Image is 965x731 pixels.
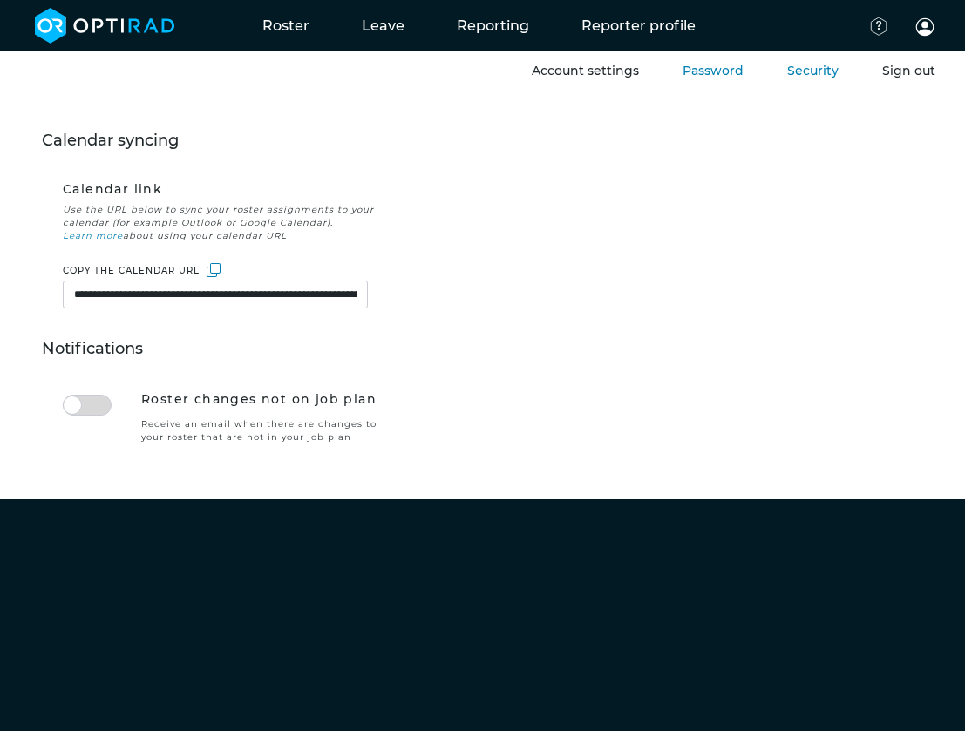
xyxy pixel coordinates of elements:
a: Account settings [532,63,639,78]
label: Roster changes not on job plan [63,390,382,457]
img: copy-icon-5628e3491ac983cd8d8f933d775d07f6e2722e18d22b7dc9b780cdec3c7cea21.svg [207,263,221,277]
a: Learn more [63,230,123,241]
h1: Calendar syncing [42,132,382,151]
a: Password [683,63,744,78]
input: ical URL [63,281,368,308]
p: Use the URL below to sync your roster assignments to your calendar (for example Outlook or Google... [63,203,382,242]
span: COPY THE CALENDAR URL [63,264,200,277]
h2: Calendar link [63,182,382,197]
button: Sign out [882,62,935,80]
h1: Notifications [42,340,382,359]
img: brand-opti-rad-logos-blue-and-white-d2f68631ba2948856bd03f2d395fb146ddc8fb01b4b6e9315ea85fa773367... [35,8,175,44]
p: Receive an email when there are changes to your roster that are not in your job plan [141,417,382,443]
div: COPY THE CALENDAR URL [63,263,382,277]
a: Security [787,63,839,78]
